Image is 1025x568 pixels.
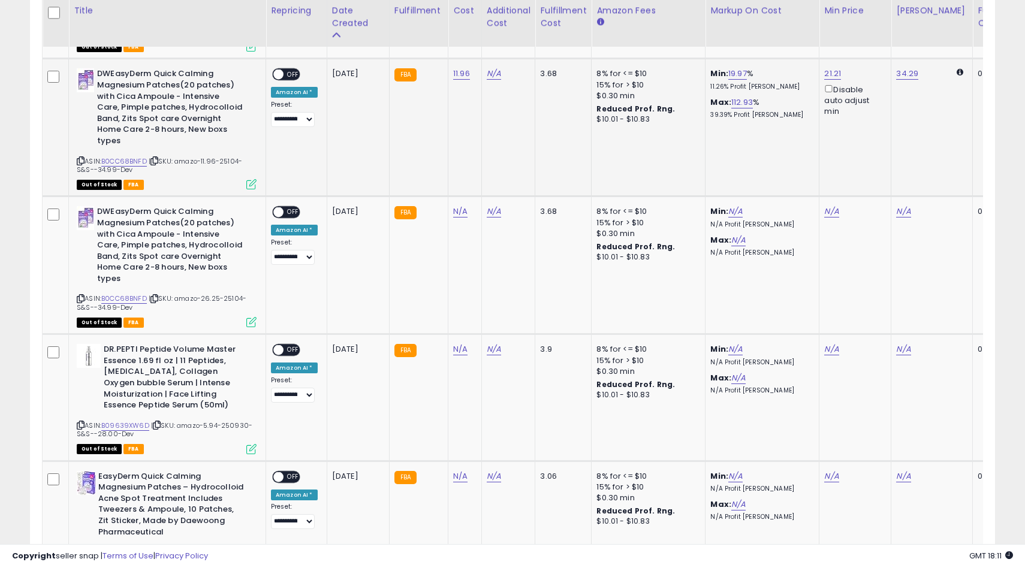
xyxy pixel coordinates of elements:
[123,444,144,454] span: FBA
[104,344,249,413] b: DR.PEPTI Peptide Volume Master Essence 1.69 fl oz | 11 Peptides, [MEDICAL_DATA], Collagen Oxygen ...
[101,156,147,167] a: B0CC68BNFD
[103,550,153,561] a: Terms of Use
[710,68,810,90] div: %
[957,68,963,76] i: Calculated using Dynamic Max Price.
[284,345,303,355] span: OFF
[453,68,470,80] a: 11.96
[77,421,252,439] span: | SKU: amazo-5.94-250930-S&S--28.00-Dev
[728,470,743,482] a: N/A
[710,234,731,246] b: Max:
[271,503,318,530] div: Preset:
[77,344,257,452] div: ASIN:
[710,249,810,257] p: N/A Profit [PERSON_NAME]
[731,372,746,384] a: N/A
[77,294,246,312] span: | SKU: amazo-26.25-25104-S&S--34.99-Dev
[487,206,501,217] a: N/A
[978,4,1019,29] div: Fulfillable Quantity
[596,252,696,262] div: $10.01 - $10.83
[710,97,810,119] div: %
[710,498,731,510] b: Max:
[978,471,1015,482] div: 0
[596,390,696,400] div: $10.01 - $10.83
[101,294,147,304] a: B0CC68BNFD
[596,114,696,125] div: $10.01 - $10.83
[487,4,530,29] div: Additional Cost
[710,343,728,355] b: Min:
[271,362,318,373] div: Amazon AI *
[596,228,696,239] div: $0.30 min
[123,180,144,190] span: FBA
[77,156,242,174] span: | SKU: amazo-11.96-25104-S&S--34.99-Dev
[453,470,468,482] a: N/A
[332,471,380,482] div: [DATE]
[896,68,918,80] a: 34.29
[596,366,696,377] div: $0.30 min
[710,372,731,383] b: Max:
[394,206,417,219] small: FBA
[271,4,322,17] div: Repricing
[284,207,303,217] span: OFF
[710,513,810,521] p: N/A Profit [PERSON_NAME]
[824,206,839,217] a: N/A
[896,4,967,17] div: [PERSON_NAME]
[77,471,95,495] img: 41Sk-3V3lSL._SL40_.jpg
[77,206,94,230] img: 41Y3gWSrIYL._SL40_.jpg
[596,471,696,482] div: 8% for <= $10
[77,344,101,368] img: 212vUxAxM+L._SL40_.jpg
[271,238,318,265] div: Preset:
[710,83,810,91] p: 11.26% Profit [PERSON_NAME]
[284,70,303,80] span: OFF
[155,550,208,561] a: Privacy Policy
[824,68,841,80] a: 21.21
[731,96,753,108] a: 112.93
[710,485,810,493] p: N/A Profit [PERSON_NAME]
[453,343,468,355] a: N/A
[77,68,94,92] img: 41Y3gWSrIYL._SL40_.jpg
[728,206,743,217] a: N/A
[394,344,417,357] small: FBA
[896,206,911,217] a: N/A
[74,4,261,17] div: Title
[77,42,122,52] span: All listings that are currently out of stock and unavailable for purchase on Amazon
[540,471,582,482] div: 3.06
[271,101,318,128] div: Preset:
[710,470,728,482] b: Min:
[896,343,911,355] a: N/A
[97,206,243,287] b: DWEasyDerm Quick Calming Magnesium Patches(20 patches) with Cica Ampoule - Intensive Care, Pimple...
[487,470,501,482] a: N/A
[728,68,747,80] a: 19.97
[596,4,700,17] div: Amazon Fees
[596,516,696,527] div: $10.01 - $10.83
[332,68,380,79] div: [DATE]
[710,68,728,79] b: Min:
[394,4,443,17] div: Fulfillment
[487,343,501,355] a: N/A
[284,472,303,482] span: OFF
[77,206,257,326] div: ASIN:
[394,68,417,81] small: FBA
[596,217,696,228] div: 15% for > $10
[824,343,839,355] a: N/A
[978,206,1015,217] div: 0
[394,471,417,484] small: FBA
[596,17,604,28] small: Amazon Fees.
[978,68,1015,79] div: 0
[969,550,1013,561] span: 2025-10-6 18:11 GMT
[540,344,582,355] div: 3.9
[271,87,318,98] div: Amazon AI *
[332,4,384,29] div: Date Created
[596,379,675,389] b: Reduced Prof. Rng.
[271,376,318,403] div: Preset:
[710,220,810,229] p: N/A Profit [PERSON_NAME]
[596,104,675,114] b: Reduced Prof. Rng.
[710,4,814,17] div: Markup on Cost
[824,4,886,17] div: Min Price
[728,343,743,355] a: N/A
[596,241,675,252] b: Reduced Prof. Rng.
[540,4,586,29] div: Fulfillment Cost
[487,68,501,80] a: N/A
[731,498,746,510] a: N/A
[596,344,696,355] div: 8% for <= $10
[824,83,882,117] div: Disable auto adjust min
[596,482,696,493] div: 15% for > $10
